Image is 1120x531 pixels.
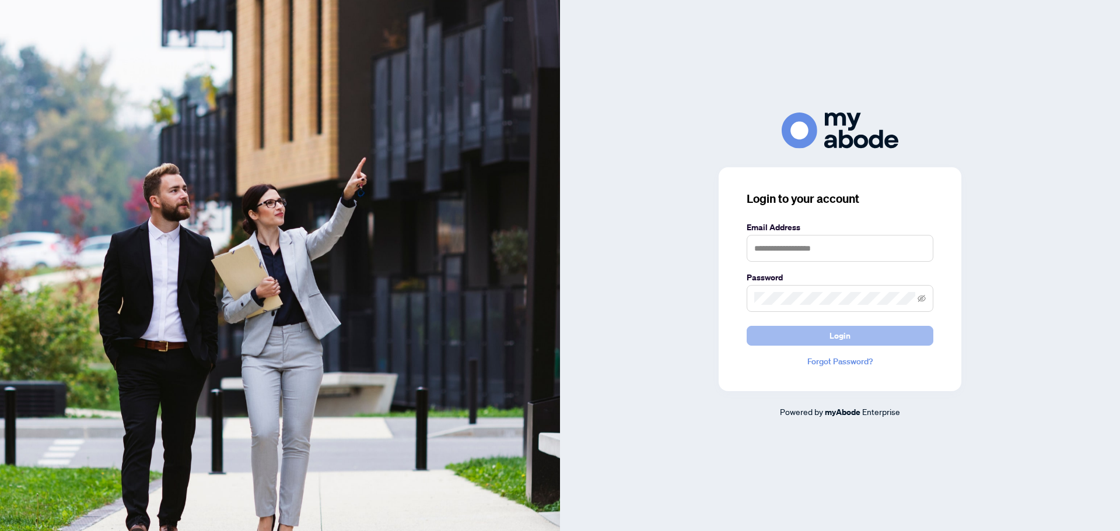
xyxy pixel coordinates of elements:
[862,406,900,417] span: Enterprise
[825,406,860,419] a: myAbode
[918,294,926,303] span: eye-invisible
[747,355,933,368] a: Forgot Password?
[747,191,933,207] h3: Login to your account
[747,271,933,284] label: Password
[747,326,933,346] button: Login
[782,112,898,148] img: ma-logo
[780,406,823,417] span: Powered by
[829,326,850,345] span: Login
[747,221,933,234] label: Email Address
